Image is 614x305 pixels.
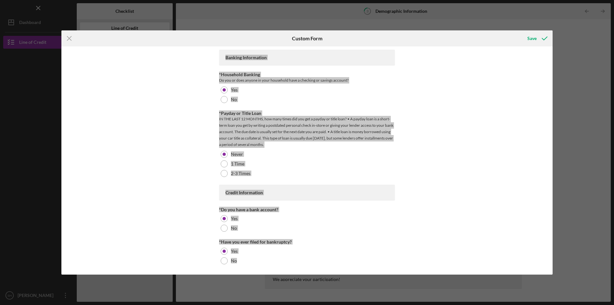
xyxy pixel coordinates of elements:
div: IN THE LAST 12 MONTHS, how many times did you get a payday or title loan? • A payday loan is a sh... [219,116,395,148]
div: Banking Information [225,55,389,60]
label: Yes [231,249,238,254]
label: 1 Time [231,161,244,166]
button: Save [521,32,553,45]
div: Do you or does anyone in your household have a checking or savings account? [219,77,395,84]
div: Save [527,32,537,45]
label: Never [231,152,243,157]
label: No [231,258,237,263]
label: 2-3 Times [231,171,250,176]
div: *Have you ever filed for bankruptcy? [219,239,395,245]
div: *Payday or Title Loan [219,111,395,116]
div: *Do you have a bank account? [219,207,395,212]
label: Yes [231,216,238,221]
h6: Custom Form [292,36,322,41]
label: No [231,97,237,102]
div: Credit Information [225,190,389,195]
label: Yes [231,87,238,92]
label: No [231,226,237,231]
div: *Household Banking [219,72,395,77]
